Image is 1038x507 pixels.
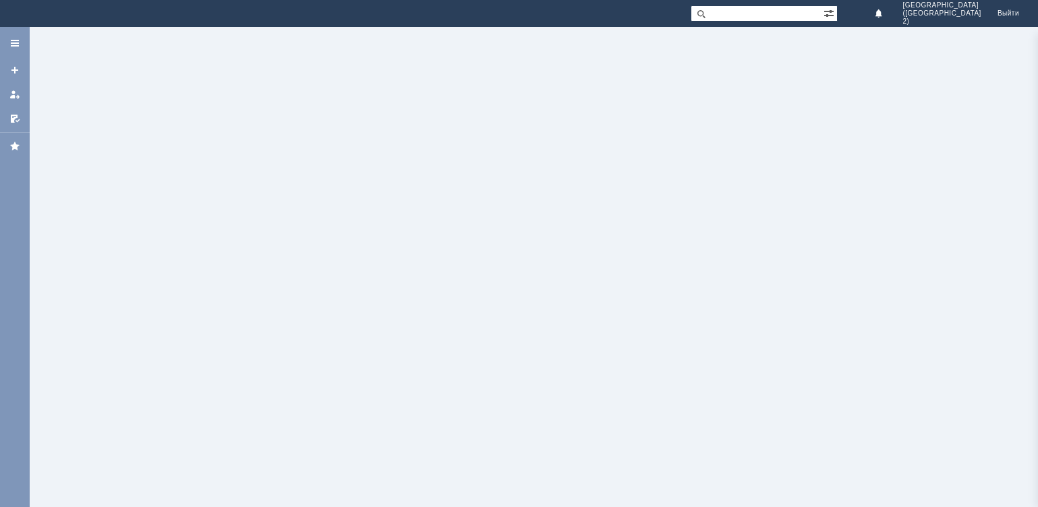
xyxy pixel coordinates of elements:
[4,108,26,129] a: Мои согласования
[902,9,981,18] span: ([GEOGRAPHIC_DATA]
[4,84,26,105] a: Мои заявки
[902,1,981,9] span: [GEOGRAPHIC_DATA]
[824,6,837,19] span: Расширенный поиск
[4,59,26,81] a: Создать заявку
[902,18,981,26] span: 2)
